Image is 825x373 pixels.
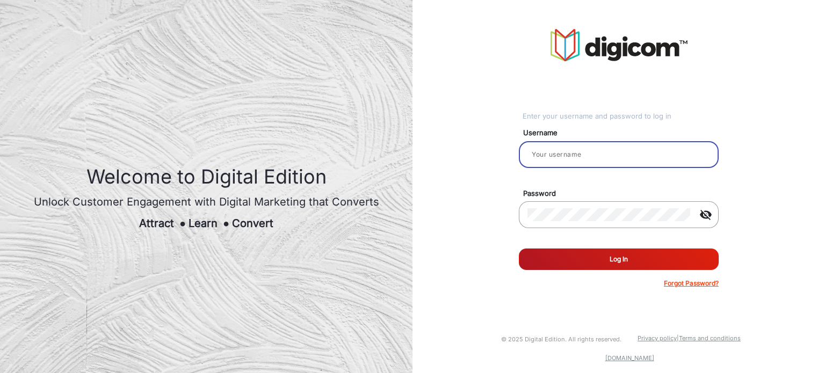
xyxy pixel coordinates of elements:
[223,217,229,230] span: ●
[34,215,379,231] div: Attract Learn Convert
[551,29,687,61] img: vmg-logo
[34,194,379,210] div: Unlock Customer Engagement with Digital Marketing that Converts
[527,148,710,161] input: Your username
[179,217,186,230] span: ●
[501,335,621,343] small: © 2025 Digital Edition. All rights reserved.
[34,165,379,188] h1: Welcome to Digital Edition
[519,248,719,270] button: Log In
[679,334,741,342] a: Terms and conditions
[515,188,731,199] mat-label: Password
[605,354,654,362] a: [DOMAIN_NAME]
[677,334,679,342] a: |
[515,128,731,138] mat-label: Username
[693,208,719,221] mat-icon: visibility_off
[523,111,719,122] div: Enter your username and password to log in
[664,279,719,288] p: Forgot Password?
[638,334,677,342] a: Privacy policy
